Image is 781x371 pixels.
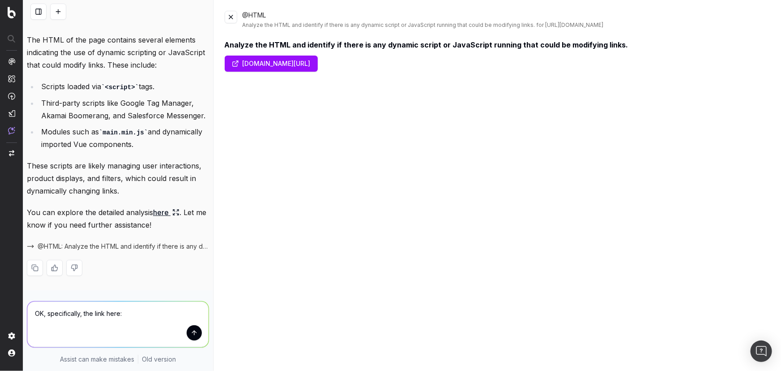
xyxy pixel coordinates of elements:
span: @HTML: Analyze the HTML and identify if there is any dynamic script or JavaScript running that co... [38,242,209,251]
div: Analyze the HTML and identify if there is any dynamic script or JavaScript running that could be ... [243,22,771,29]
div: @HTML [243,11,771,29]
a: [DOMAIN_NAME][URL] [225,56,318,72]
img: My account [8,349,15,357]
p: These scripts are likely managing user interactions, product displays, and filters, which could r... [27,160,209,197]
img: Botify logo [8,7,16,18]
img: Activation [8,92,15,100]
img: Analytics [8,58,15,65]
li: Modules such as and dynamically imported Vue components. [38,125,209,151]
img: Assist [8,127,15,134]
img: Setting [8,332,15,340]
div: Open Intercom Messenger [751,341,772,362]
code: main.min.js [99,129,148,136]
p: You can explore the detailed analysis . Let me know if you need further assistance! [27,206,209,231]
li: Third-party scripts like Google Tag Manager, Akamai Boomerang, and Salesforce Messenger. [38,97,209,122]
img: Switch project [9,150,14,156]
a: Old version [142,355,176,364]
textarea: OK, specifically, the link here: [27,302,209,347]
code: <script> [101,84,139,91]
li: Scripts loaded via tags. [38,80,209,93]
button: @HTML: Analyze the HTML and identify if there is any dynamic script or JavaScript running that co... [27,242,209,251]
p: The HTML of the page contains several elements indicating the use of dynamic scripting or JavaScr... [27,34,209,71]
p: Assist can make mistakes [60,355,134,364]
a: here [153,206,179,219]
div: Analyze the HTML and identify if there is any dynamic script or JavaScript running that could be ... [225,39,771,50]
img: Studio [8,110,15,117]
img: Intelligence [8,75,15,82]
